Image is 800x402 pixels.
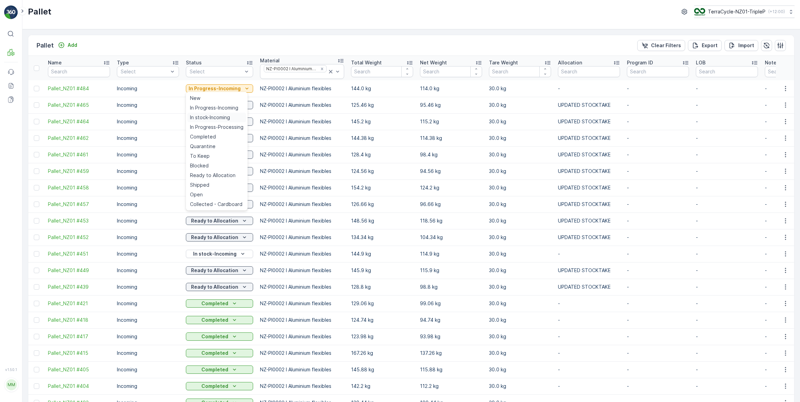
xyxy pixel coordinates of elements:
p: - [696,300,758,307]
p: 30.0 kg [489,267,551,274]
span: Pallet [37,158,50,164]
p: - [627,151,689,158]
a: Pallet_NZ01 #464 [48,118,110,125]
p: - [696,168,758,175]
td: - [554,345,623,361]
p: - [627,201,689,208]
span: Pallet_NZ01 #452 [48,234,110,241]
button: Import [724,40,758,51]
p: Incoming [117,300,179,307]
p: 128.4 kg [351,151,413,158]
button: Completed [186,365,253,374]
a: Pallet_NZ01 #449 [48,267,110,274]
p: Incoming [117,102,179,109]
td: - [554,328,623,345]
span: Pallet_NZ01 #465 [48,102,110,109]
p: WIS002 [388,6,410,14]
a: Pallet_NZ01 #484 [48,85,110,92]
p: Incoming [117,151,179,158]
p: - [627,217,689,224]
p: LOB [696,59,706,66]
p: UPDATED STOCKTAKE [558,201,620,208]
div: Toggle Row Selected [34,367,39,372]
a: Pallet_NZ01 #404 [48,383,110,390]
p: Completed [201,300,228,307]
span: In Progress-Incoming [190,104,238,111]
span: Tare Weight : [6,147,39,153]
div: Toggle Row Selected [34,350,39,356]
div: NZ-PI0002 I Aluminium flexibles [264,65,318,72]
p: Total Weight [351,59,382,66]
p: Ready to Allocation [191,234,238,241]
button: Ready to Allocation [186,283,253,291]
p: Note [765,59,777,66]
p: Incoming [117,217,179,224]
td: - [554,312,623,328]
p: Completed [201,350,228,357]
p: 124.2 kg [420,184,482,191]
p: Add [68,42,77,49]
p: - [696,317,758,323]
p: NZ-PI0002 I Aluminium flexibles [260,201,344,208]
p: UPDATED STOCKTAKE [558,184,620,191]
p: Incoming [117,333,179,340]
input: Search [489,66,551,77]
p: - [627,135,689,142]
p: Completed [201,317,228,323]
a: Pallet_NZ01 #461 [48,151,110,158]
input: Search [420,66,482,77]
div: Toggle Row Selected [34,334,39,339]
p: - [696,201,758,208]
input: Search [48,66,110,77]
a: Pallet_NZ01 #417 [48,333,110,340]
span: WIS002 [23,113,41,119]
p: 137.26 kg [420,350,482,357]
p: 123.98 kg [351,333,413,340]
button: Completed [186,332,253,341]
input: Search [696,66,758,77]
p: ( +12:00 ) [768,9,785,14]
p: 30.0 kg [489,201,551,208]
p: 94.74 kg [420,317,482,323]
p: - [627,333,689,340]
p: 145.9 kg [351,267,413,274]
button: TerraCycle-NZ01-TripleP(+12:00) [694,6,794,18]
p: 30.0 kg [489,135,551,142]
p: 128.8 kg [351,284,413,290]
p: 96.66 kg [420,201,482,208]
span: Net Weight : [6,136,36,142]
button: Completed [186,349,253,357]
span: Open [190,191,203,198]
p: 114.0 kg [420,85,482,92]
div: Remove NZ-PI0002 I Aluminium flexibles [318,66,326,72]
p: Name [48,59,62,66]
div: Toggle Row Selected [34,185,39,190]
span: Collected - Cardboard [190,201,242,208]
div: Toggle Row Selected [34,102,39,108]
span: Pallet_NZ01 #453 [48,217,110,224]
p: NZ-PI0002 I Aluminium flexibles [260,168,344,175]
p: - [627,118,689,125]
p: 129.06 kg [351,300,413,307]
img: logo [4,6,18,19]
div: Toggle Row Selected [34,119,39,124]
img: TC_7kpGtVS.png [694,8,705,16]
span: New [190,95,200,102]
p: 30.0 kg [489,317,551,323]
p: 98.8 kg [420,284,482,290]
p: - [696,102,758,109]
p: NZ-PI0002 I Aluminium flexibles [260,184,344,191]
input: Search [351,66,413,77]
span: In stock-Incoming [190,114,230,121]
p: NZ-PI0002 I Aluminium flexibles [260,135,344,142]
p: Ready to Allocation [191,267,238,274]
p: NZ-PI0002 I Aluminium flexibles [260,250,344,257]
p: 30.0 kg [489,333,551,340]
a: Pallet_NZ01 #415 [48,350,110,357]
p: - [696,333,758,340]
div: Toggle Row Selected [34,168,39,174]
p: - [627,284,689,290]
button: Completed [186,316,253,324]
